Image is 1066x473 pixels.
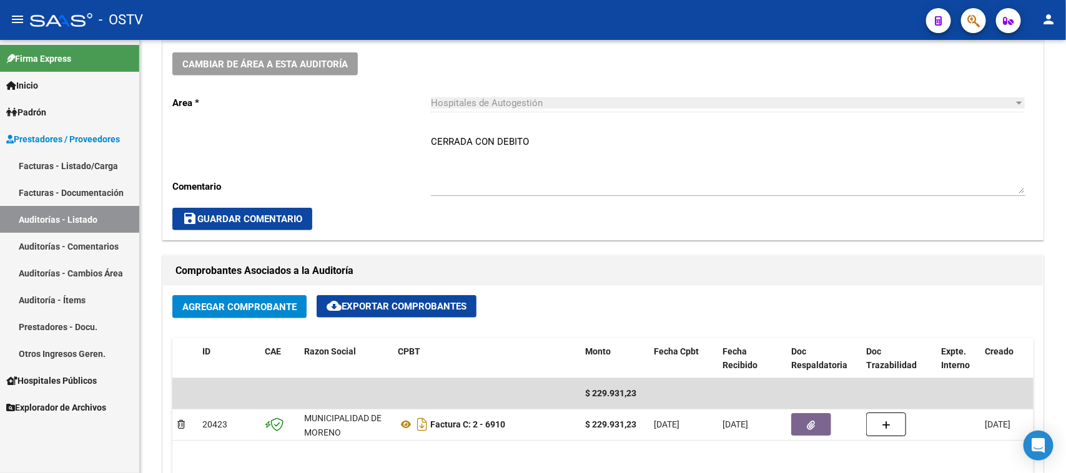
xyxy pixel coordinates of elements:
[6,401,106,414] span: Explorador de Archivos
[1041,12,1056,27] mat-icon: person
[299,338,393,379] datatable-header-cell: Razon Social
[6,374,97,388] span: Hospitales Públicos
[6,79,38,92] span: Inicio
[304,346,356,356] span: Razon Social
[786,338,861,379] datatable-header-cell: Doc Respaldatoria
[585,419,636,429] strong: $ 229.931,23
[197,338,260,379] datatable-header-cell: ID
[304,411,388,440] div: MUNICIPALIDAD DE MORENO
[6,52,71,66] span: Firma Express
[654,346,699,356] span: Fecha Cpbt
[393,338,580,379] datatable-header-cell: CPBT
[6,132,120,146] span: Prestadores / Proveedores
[649,338,718,379] datatable-header-cell: Fecha Cpbt
[718,338,786,379] datatable-header-cell: Fecha Recibido
[985,419,1010,429] span: [DATE]
[10,12,25,27] mat-icon: menu
[430,419,505,429] strong: Factura C: 2 - 6910
[172,208,312,230] button: Guardar Comentario
[1024,431,1054,461] div: Open Intercom Messenger
[175,261,1030,281] h1: Comprobantes Asociados a la Auditoría
[431,97,543,109] span: Hospitales de Autogestión
[585,388,636,398] span: $ 229.931,23
[202,346,210,356] span: ID
[172,96,431,110] p: Area *
[265,346,281,356] span: CAE
[985,346,1014,356] span: Creado
[861,338,936,379] datatable-header-cell: Doc Trazabilidad
[723,346,758,371] span: Fecha Recibido
[6,105,46,119] span: Padrón
[182,59,348,70] span: Cambiar de área a esta auditoría
[414,414,430,434] i: Descargar documento
[866,346,917,371] span: Doc Trazabilidad
[327,298,342,313] mat-icon: cloud_download
[654,419,679,429] span: [DATE]
[182,301,297,313] span: Agregar Comprobante
[182,213,302,225] span: Guardar Comentario
[936,338,980,379] datatable-header-cell: Expte. Interno
[182,211,197,226] mat-icon: save
[580,338,649,379] datatable-header-cell: Monto
[172,52,358,76] button: Cambiar de área a esta auditoría
[172,180,431,193] p: Comentario
[260,338,299,379] datatable-header-cell: CAE
[327,301,466,312] span: Exportar Comprobantes
[791,346,847,371] span: Doc Respaldatoria
[317,295,476,318] button: Exportar Comprobantes
[172,295,307,318] button: Agregar Comprobante
[585,346,611,356] span: Monto
[723,419,748,429] span: [DATE]
[941,346,970,371] span: Expte. Interno
[398,346,420,356] span: CPBT
[99,6,143,34] span: - OSTV
[202,419,227,429] span: 20423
